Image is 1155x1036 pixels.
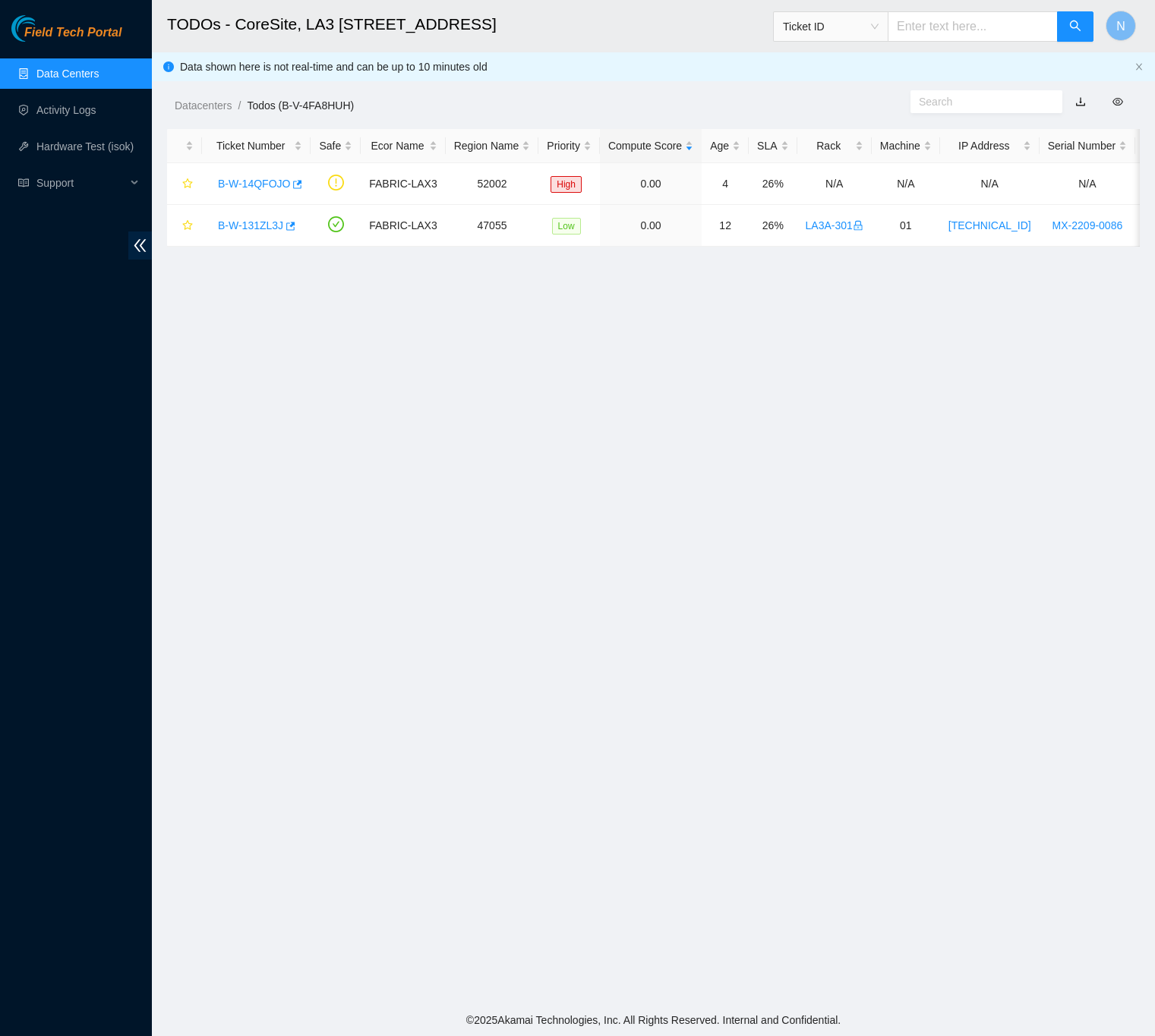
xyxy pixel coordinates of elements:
td: 0.00 [600,205,702,247]
a: download [1075,96,1086,108]
td: 4 [702,163,749,205]
a: Hardware Test (isok) [36,140,134,153]
span: read [18,178,29,188]
td: N/A [1040,163,1135,205]
span: exclamation-circle [328,175,344,191]
td: 26% [749,163,797,205]
span: check-circle [328,216,344,232]
td: FABRIC-LAX3 [361,163,445,205]
span: N [1116,17,1125,36]
a: Akamai TechnologiesField Tech Portal [11,27,121,47]
span: double-left [128,231,152,260]
button: close [1134,62,1144,72]
td: 0.00 [600,163,702,205]
button: search [1057,11,1093,42]
td: 52002 [446,163,539,205]
td: 26% [749,205,797,247]
button: N [1106,11,1136,41]
span: Ticket ID [783,15,879,38]
a: [TECHNICAL_ID] [948,219,1031,231]
span: close [1134,62,1144,71]
a: B-W-131ZL3J [218,219,283,231]
a: B-W-14QFOJO [218,178,290,190]
a: MX-2209-0086 [1052,219,1123,231]
input: Enter text here... [888,11,1058,42]
td: N/A [797,163,872,205]
img: Akamai Technologies [11,15,77,42]
button: star [175,213,194,238]
button: download [1064,90,1097,114]
span: Support [36,168,126,198]
input: Search [919,93,1042,110]
span: High [551,176,582,193]
td: 12 [702,205,749,247]
a: Data Centers [36,68,99,80]
span: eye [1112,96,1123,107]
td: FABRIC-LAX3 [361,205,445,247]
td: 47055 [446,205,539,247]
a: LA3A-301lock [806,219,863,231]
td: N/A [940,163,1040,205]
td: N/A [872,163,940,205]
a: Activity Logs [36,104,96,116]
span: / [238,99,241,112]
span: Low [552,218,581,235]
span: search [1069,20,1081,34]
a: Datacenters [175,99,232,112]
td: 01 [872,205,940,247]
button: star [175,172,194,196]
span: lock [853,220,863,231]
span: star [182,220,193,232]
span: star [182,178,193,191]
span: Field Tech Portal [24,26,121,40]
a: Todos (B-V-4FA8HUH) [247,99,354,112]
footer: © 2025 Akamai Technologies, Inc. All Rights Reserved. Internal and Confidential. [152,1004,1155,1036]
